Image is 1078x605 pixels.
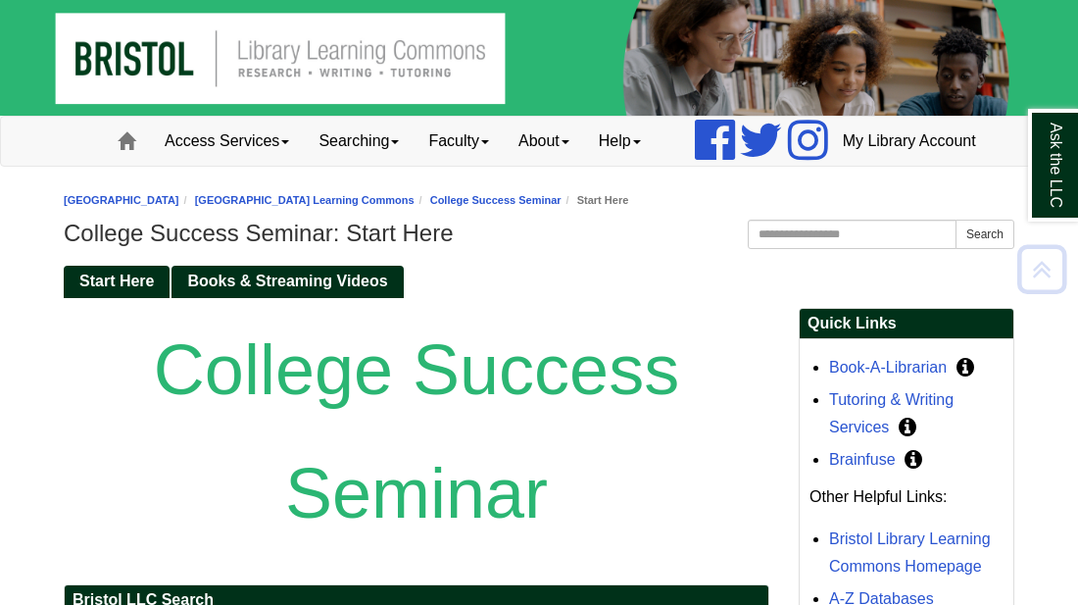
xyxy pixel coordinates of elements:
a: About [504,117,584,166]
a: Searching [304,117,414,166]
nav: breadcrumb [64,191,1014,210]
button: Search [955,220,1014,249]
a: [GEOGRAPHIC_DATA] [64,194,179,206]
a: [GEOGRAPHIC_DATA] Learning Commons [195,194,415,206]
a: Back to Top [1010,256,1073,282]
a: Bristol Library Learning Commons Homepage [829,530,991,575]
div: Guide Pages [64,264,1014,297]
a: Book-A-Librarian [829,359,947,376]
li: Start Here [562,191,629,210]
a: College Success Seminar [430,194,562,206]
a: My Library Account [828,117,991,166]
span: Start Here [79,273,154,289]
a: Books & Streaming Videos [171,266,403,298]
p: Other Helpful Links: [809,483,1004,511]
a: Faculty [414,117,504,166]
a: Tutoring & Writing Services [829,391,954,435]
h2: Quick Links [800,309,1013,339]
a: Access Services [150,117,304,166]
a: Start Here [64,266,170,298]
span: College Success Seminar [154,330,679,532]
span: Books & Streaming Videos [187,273,387,289]
a: Help [584,117,656,166]
a: Brainfuse [829,451,896,468]
h1: College Success Seminar: Start Here [64,220,1014,247]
